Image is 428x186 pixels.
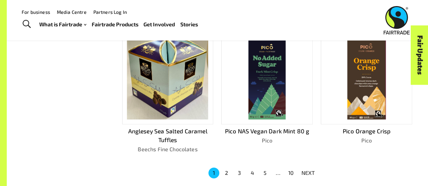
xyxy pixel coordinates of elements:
[286,167,296,178] button: Go to page 10
[221,167,232,178] button: Go to page 2
[22,9,50,15] a: For business
[247,167,258,178] button: Go to page 4
[260,167,271,178] button: Go to page 5
[143,20,175,29] a: Get Involved
[208,167,219,178] button: page 1
[91,20,138,29] a: Fairtrade Products
[321,136,412,144] p: Pico
[321,127,412,136] p: Pico Orange Crisp
[321,32,412,153] a: Pico Orange CrispPico
[384,6,410,34] img: Fairtrade Australia New Zealand logo
[207,167,319,179] nav: pagination navigation
[39,20,86,29] a: What is Fairtrade
[221,32,313,153] a: Pico NAS Vegan Dark Mint 80 gPico
[180,20,198,29] a: Stories
[93,9,127,15] a: Partners Log In
[221,136,313,144] p: Pico
[122,32,213,153] a: Anglesey Sea Salted Caramel TufflesBeechs Fine Chocolates
[18,16,35,33] a: Toggle Search
[297,167,319,179] button: NEXT
[122,145,213,153] p: Beechs Fine Chocolates
[122,127,213,144] p: Anglesey Sea Salted Caramel Tuffles
[221,127,313,136] p: Pico NAS Vegan Dark Mint 80 g
[234,167,245,178] button: Go to page 3
[57,9,87,15] a: Media Centre
[273,169,284,177] div: …
[301,169,315,177] p: NEXT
